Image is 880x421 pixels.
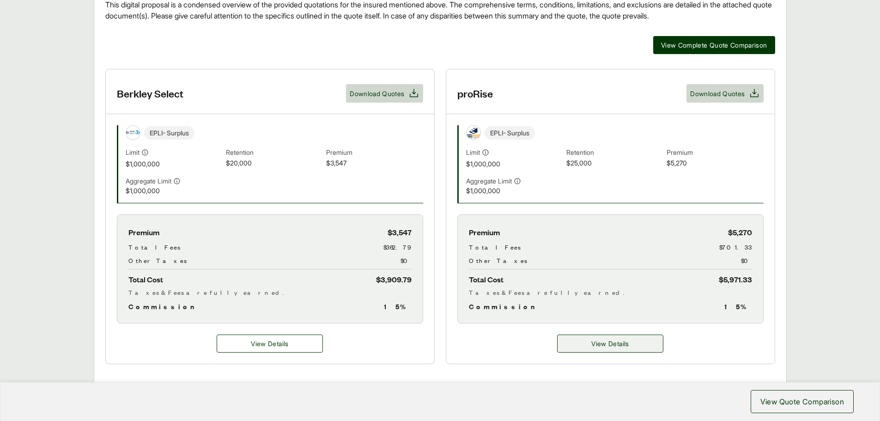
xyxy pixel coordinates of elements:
[686,84,763,103] button: Download Quotes
[388,226,412,238] span: $3,547
[128,242,180,252] span: Total Fees
[126,176,171,186] span: Aggregate Limit
[719,273,752,286] span: $5,971.33
[226,158,322,169] span: $20,000
[466,159,563,169] span: $1,000,000
[126,126,140,140] img: Berkley Select
[751,390,854,413] button: View Quote Comparison
[217,335,323,353] button: View Details
[346,84,423,103] button: Download Quotes
[128,256,187,265] span: Other Taxes
[384,301,412,312] span: 15 %
[126,147,140,157] span: Limit
[467,126,480,140] img: proRise Insurance Services LLC
[469,301,539,312] span: Commission
[690,89,745,98] span: Download Quotes
[401,256,412,265] span: $0
[128,301,199,312] span: Commission
[469,287,752,297] div: Taxes & Fees are fully earned.
[724,301,752,312] span: 15 %
[326,147,423,158] span: Premium
[376,273,412,286] span: $3,909.79
[719,242,752,252] span: $701.33
[226,147,322,158] span: Retention
[728,226,752,238] span: $5,270
[741,256,752,265] span: $0
[217,335,323,353] a: Berkley Select details
[653,36,775,54] button: View Complete Quote Comparison
[466,186,563,195] span: $1,000,000
[383,242,412,252] span: $362.79
[667,147,763,158] span: Premium
[466,176,512,186] span: Aggregate Limit
[469,256,527,265] span: Other Taxes
[128,273,163,286] span: Total Cost
[128,226,159,238] span: Premium
[144,126,194,140] span: EPLI - Surplus
[128,287,412,297] div: Taxes & Fees are fully earned.
[485,126,535,140] span: EPLI - Surplus
[350,89,404,98] span: Download Quotes
[251,339,288,348] span: View Details
[760,396,844,407] span: View Quote Comparison
[126,159,222,169] span: $1,000,000
[457,86,493,100] h3: proRise
[566,147,663,158] span: Retention
[469,226,500,238] span: Premium
[469,242,521,252] span: Total Fees
[326,158,423,169] span: $3,547
[466,147,480,157] span: Limit
[557,335,663,353] button: View Details
[591,339,629,348] span: View Details
[117,86,183,100] h3: Berkley Select
[661,40,767,50] span: View Complete Quote Comparison
[557,335,663,353] a: proRise details
[667,158,763,169] span: $5,270
[566,158,663,169] span: $25,000
[126,186,222,195] span: $1,000,000
[469,273,504,286] span: Total Cost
